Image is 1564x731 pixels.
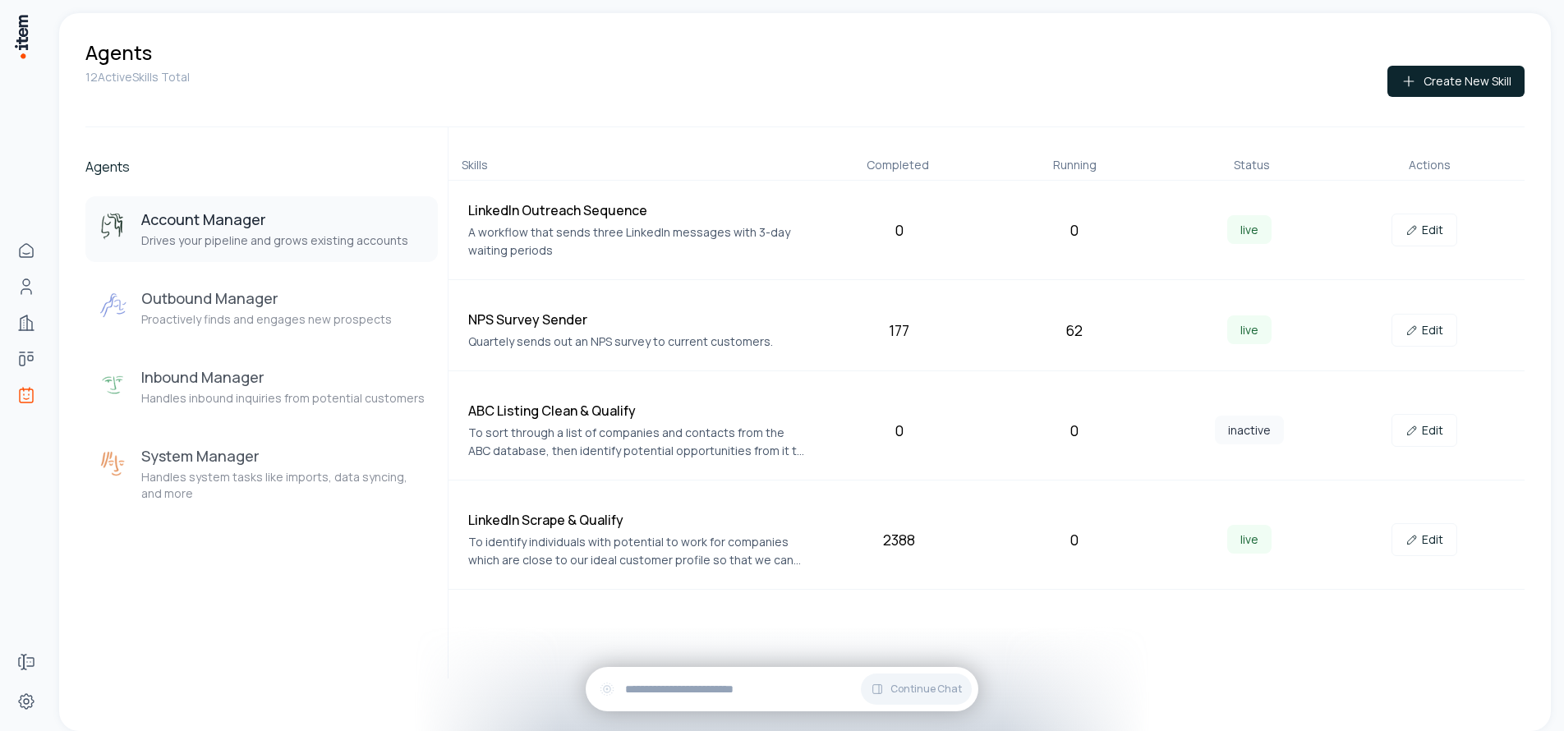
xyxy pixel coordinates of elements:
img: Account Manager [99,213,128,242]
h3: Outbound Manager [141,288,392,308]
div: 177 [818,319,980,342]
button: Inbound ManagerInbound ManagerHandles inbound inquiries from potential customers [85,354,438,420]
div: 62 [993,319,1155,342]
button: Outbound ManagerOutbound ManagerProactively finds and engages new prospects [85,275,438,341]
p: Handles system tasks like imports, data syncing, and more [141,469,425,502]
p: Drives your pipeline and grows existing accounts [141,232,408,249]
a: Edit [1391,214,1457,246]
button: System ManagerSystem ManagerHandles system tasks like imports, data syncing, and more [85,433,438,515]
h3: Account Manager [141,209,408,229]
a: Edit [1391,414,1457,447]
a: Agents [10,379,43,411]
div: 0 [993,528,1155,551]
h1: Agents [85,39,152,66]
div: Actions [1347,157,1511,173]
h3: Inbound Manager [141,367,425,387]
h2: Agents [85,157,438,177]
a: Companies [10,306,43,339]
div: Status [1171,157,1335,173]
button: Create New Skill [1387,66,1525,97]
h4: LinkedIn Outreach Sequence [468,200,805,220]
h3: System Manager [141,446,425,466]
div: Running [993,157,1157,173]
a: Settings [10,685,43,718]
div: 0 [818,419,980,442]
img: Item Brain Logo [13,13,30,60]
a: Edit [1391,314,1457,347]
img: Inbound Manager [99,370,128,400]
p: Handles inbound inquiries from potential customers [141,390,425,407]
span: inactive [1215,416,1284,444]
span: live [1227,525,1272,554]
span: live [1227,215,1272,244]
p: 12 Active Skills Total [85,69,190,85]
div: 0 [993,218,1155,241]
p: A workflow that sends three LinkedIn messages with 3-day waiting periods [468,223,805,260]
div: Continue Chat [586,667,978,711]
div: Skills [462,157,803,173]
h4: LinkedIn Scrape & Qualify [468,510,805,530]
h4: ABC Listing Clean & Qualify [468,401,805,421]
a: Deals [10,343,43,375]
div: Completed [816,157,980,173]
button: Continue Chat [861,674,972,705]
a: People [10,270,43,303]
a: Home [10,234,43,267]
div: 2388 [818,528,980,551]
h4: NPS Survey Sender [468,310,805,329]
div: 0 [993,419,1155,442]
p: To identify individuals with potential to work for companies which are close to our ideal custome... [468,533,805,569]
img: System Manager [99,449,128,479]
p: Quartely sends out an NPS survey to current customers. [468,333,805,351]
p: Proactively finds and engages new prospects [141,311,392,328]
p: To sort through a list of companies and contacts from the ABC database, then identify potential o... [468,424,805,460]
a: Forms [10,646,43,678]
button: Account ManagerAccount ManagerDrives your pipeline and grows existing accounts [85,196,438,262]
img: Outbound Manager [99,292,128,321]
span: live [1227,315,1272,344]
span: Continue Chat [890,683,962,696]
div: 0 [818,218,980,241]
a: Edit [1391,523,1457,556]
